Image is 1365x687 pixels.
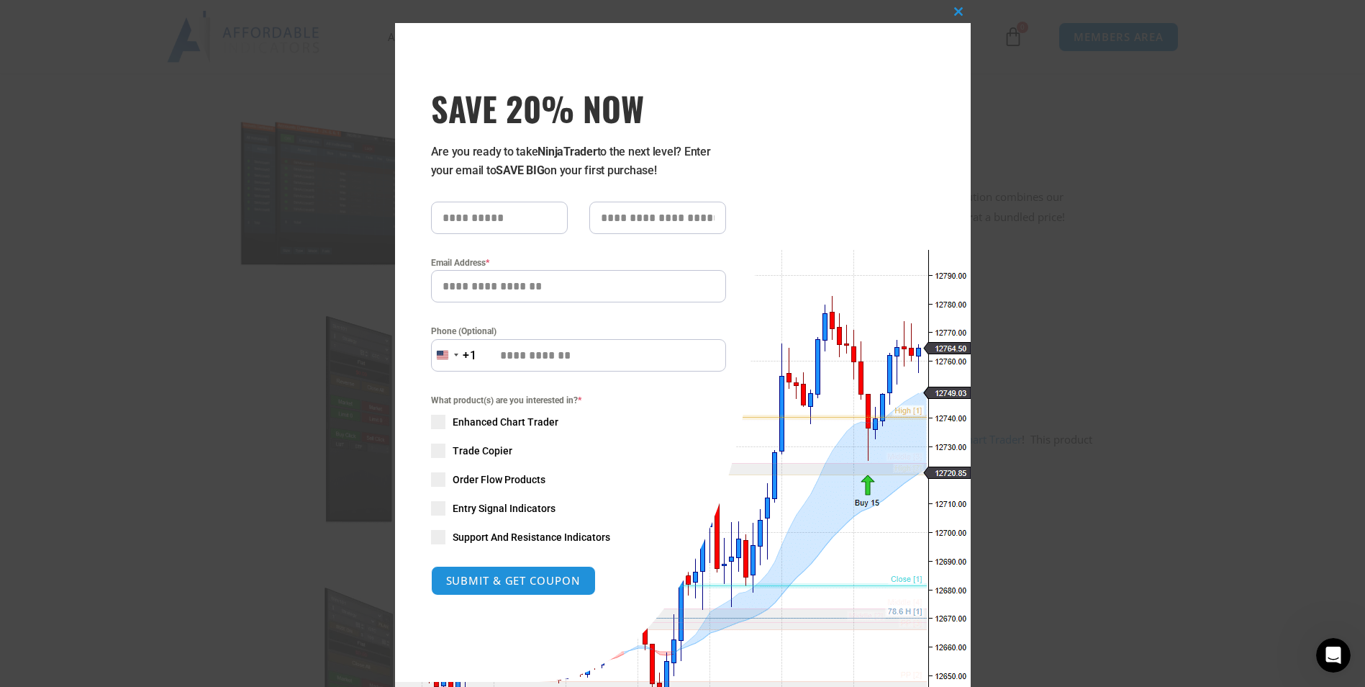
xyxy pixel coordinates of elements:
span: SAVE 20% NOW [431,88,726,128]
button: Selected country [431,339,477,372]
label: Phone (Optional) [431,324,726,338]
span: Enhanced Chart Trader [453,415,558,429]
label: Entry Signal Indicators [431,501,726,516]
span: Order Flow Products [453,472,545,487]
label: Support And Resistance Indicators [431,530,726,544]
label: Order Flow Products [431,472,726,487]
strong: SAVE BIG [496,163,544,177]
span: What product(s) are you interested in? [431,393,726,408]
iframe: Intercom live chat [1316,638,1351,673]
span: Trade Copier [453,444,512,458]
button: SUBMIT & GET COUPON [431,566,596,596]
div: +1 [463,346,477,365]
label: Enhanced Chart Trader [431,415,726,429]
strong: NinjaTrader [538,145,597,158]
span: Support And Resistance Indicators [453,530,610,544]
label: Email Address [431,256,726,270]
span: Entry Signal Indicators [453,501,555,516]
p: Are you ready to take to the next level? Enter your email to on your first purchase! [431,143,726,180]
label: Trade Copier [431,444,726,458]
